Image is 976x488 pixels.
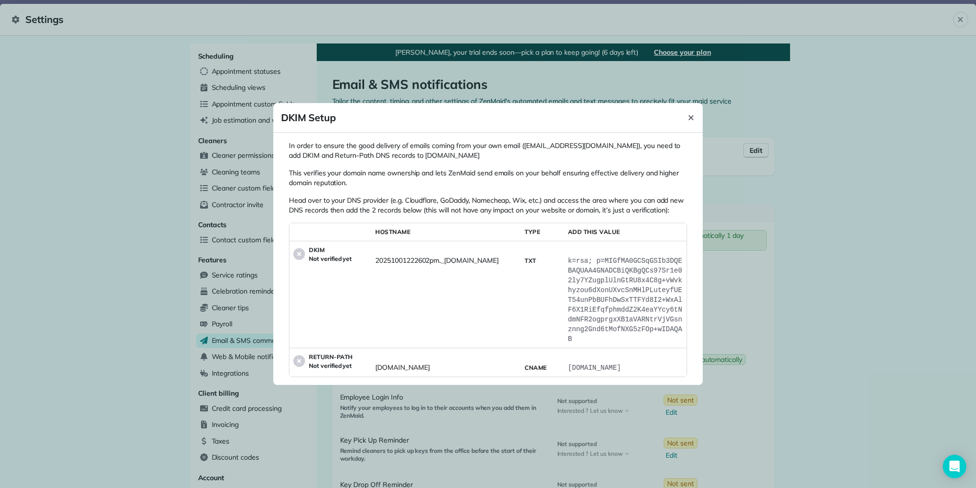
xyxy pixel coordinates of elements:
span: 20251001222602pm._[DOMAIN_NAME] [375,256,499,265]
span: Not verified yet [309,255,352,262]
span: Hostname [375,228,410,235]
span: Return-Path [309,353,353,361]
span: [DOMAIN_NAME] [568,364,621,372]
span: TXT [525,257,536,264]
span: Not verified yet [309,362,352,369]
p: This verifies your domain name ownership and lets ZenMaid send emails on your behalf ensuring eff... [289,168,687,188]
span: Type [525,228,540,235]
button: Close dialog [687,111,695,125]
p: In order to ensure the good delivery of emails coming from your own email ([EMAIL_ADDRESS][DOMAIN... [289,141,687,160]
h1: DKIM Setup [273,103,344,132]
span: CNAME [525,364,547,371]
span: k=rsa; p=MIGfMA0GCSqGSIb3DQEBAQUAA4GNADCBiQKBgQCs97Sr1e02ly7YZugplUlnGtRU8x4C8g+vWvkhyzou6dXonUXv... [568,257,682,343]
span: [DOMAIN_NAME] [375,363,430,372]
span: Add this value [568,228,620,235]
p: Head over to your DNS provider (e.g. Cloudflare, GoDaddy, Namecheap, Wix, etc.) and access the ar... [289,195,687,215]
span: DKIM [309,246,325,254]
